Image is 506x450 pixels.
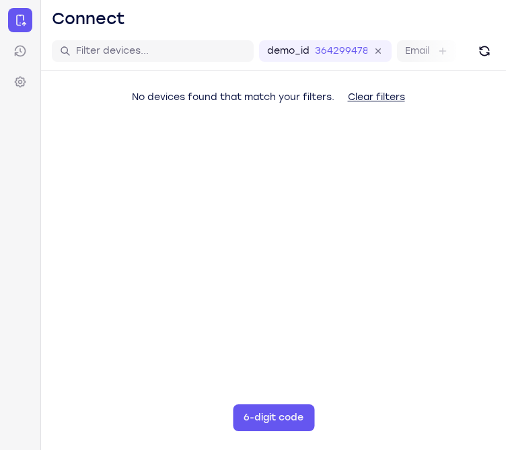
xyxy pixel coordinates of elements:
[132,91,334,103] span: No devices found that match your filters.
[8,39,32,63] a: Sessions
[76,44,246,58] input: Filter devices...
[52,8,125,30] h1: Connect
[405,44,429,58] label: Email
[233,404,314,431] button: 6-digit code
[8,70,32,94] a: Settings
[337,84,416,111] button: Clear filters
[474,40,495,62] button: Refresh
[8,8,32,32] a: Connect
[267,44,310,58] label: demo_id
